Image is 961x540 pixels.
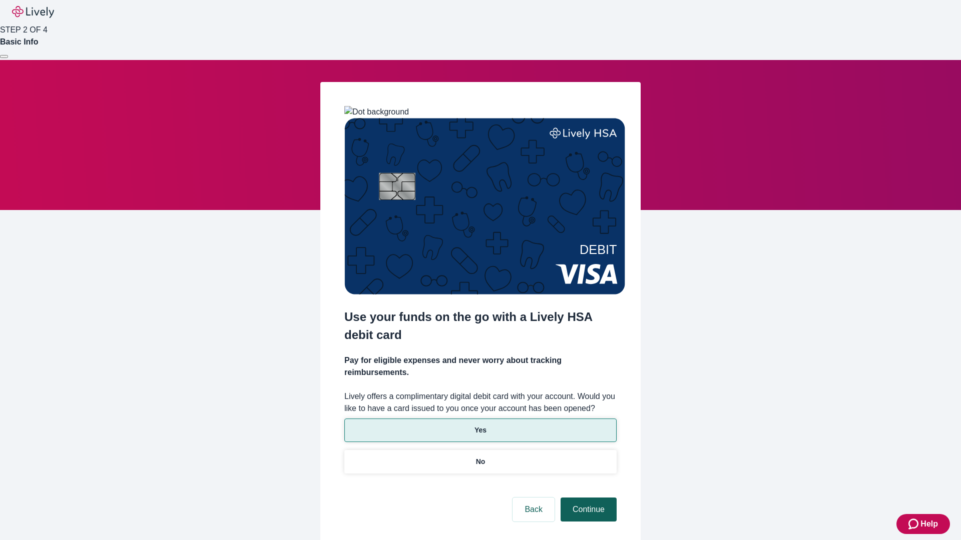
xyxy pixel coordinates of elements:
[344,106,409,118] img: Dot background
[12,6,54,18] img: Lively
[896,514,950,534] button: Zendesk support iconHelp
[920,518,938,530] span: Help
[513,497,555,521] button: Back
[344,308,617,344] h2: Use your funds on the go with a Lively HSA debit card
[561,497,617,521] button: Continue
[344,354,617,378] h4: Pay for eligible expenses and never worry about tracking reimbursements.
[476,456,486,467] p: No
[344,390,617,414] label: Lively offers a complimentary digital debit card with your account. Would you like to have a card...
[344,118,625,294] img: Debit card
[908,518,920,530] svg: Zendesk support icon
[344,450,617,473] button: No
[344,418,617,442] button: Yes
[474,425,487,435] p: Yes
